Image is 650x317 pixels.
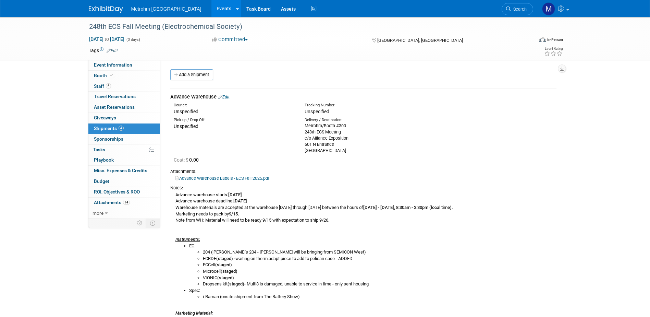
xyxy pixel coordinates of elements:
td: Toggle Event Tabs [146,219,160,227]
span: Unspecified [174,124,198,129]
li: Microcell [203,268,556,275]
button: Committed [210,36,250,43]
a: Booth [88,71,160,81]
div: Attachments: [170,168,556,175]
li: 204 ([PERSON_NAME]'s 204 - [PERSON_NAME] will be bringing from SEMICON West) [203,249,556,256]
i: Instruments: [175,237,200,242]
img: Michelle Simoes [542,2,555,15]
span: 0.00 [174,157,201,163]
b: 9/15. [229,211,239,216]
span: 14 [123,200,130,205]
b: (staged) [228,281,244,286]
li: i-Raman (onsite shipment from The Battery Show) [203,294,556,300]
b: [DATE] - [DATE], 8:30am - 3:30pm (local time). [363,205,453,210]
div: Metrohm/Booth #300 248th ECS Meeting c/o Alliance Exposition 601 N Entrance [GEOGRAPHIC_DATA] [305,123,425,154]
a: Giveaways [88,113,160,123]
div: Unspecified [174,108,294,115]
a: Edit [218,94,230,99]
li: Dropsens kit - Multi8 is damaged, unable to service in time - only sent housing [203,281,556,287]
span: Staff [94,83,111,89]
span: Misc. Expenses & Credits [94,168,147,173]
div: Event Format [493,36,563,46]
span: 4 [119,126,124,131]
a: Tasks [88,145,160,155]
b: (staged) [221,269,237,274]
b: [DATE] [228,192,242,197]
div: Delivery / Destination: [305,117,425,123]
div: Courier: [174,103,294,108]
u: Marketing Material: [175,310,213,316]
a: Edit [107,48,118,53]
b: (staged) - [216,256,235,261]
span: ROI, Objectives & ROO [94,189,140,195]
span: Unspecified [305,109,329,114]
span: Booth [94,73,115,78]
li: ECRDE waiting on therm.adapt piece to add to pelican case - ADDED [203,256,556,262]
span: [DATE] [DATE] [89,36,125,42]
li: EC: [189,243,556,287]
img: ExhibitDay [89,6,123,13]
td: Tags [89,47,118,54]
a: more [88,208,160,219]
a: Playbook [88,155,160,165]
a: Misc. Expenses & Credits [88,166,160,176]
b: [DATE] [233,198,247,203]
span: Search [511,7,527,12]
a: ROI, Objectives & ROO [88,187,160,197]
span: Metrohm [GEOGRAPHIC_DATA] [131,6,201,12]
span: Playbook [94,157,114,163]
span: Giveaways [94,115,116,120]
i: Booth reservation complete [110,73,113,77]
a: Advance Warehouse Labels - ECS Fall 2025.pdf [175,176,269,181]
div: Tracking Number: [305,103,458,108]
span: Tasks [93,147,105,152]
div: Event Rating [544,47,563,50]
a: Travel Reservations [88,92,160,102]
span: [GEOGRAPHIC_DATA], [GEOGRAPHIC_DATA] [377,38,463,43]
a: Add a Shipment [170,69,213,80]
a: Staff6 [88,81,160,92]
b: (staged) [215,262,232,267]
a: Sponsorships [88,134,160,144]
li: VIONIC [203,275,556,281]
span: 6 [106,83,111,89]
a: Event Information [88,60,160,70]
span: Asset Reservations [94,104,135,110]
span: Travel Reservations [94,94,136,99]
span: Budget [94,178,109,184]
span: Event Information [94,62,132,68]
span: Sponsorships [94,136,123,142]
span: to [103,36,110,42]
span: (3 days) [126,37,140,42]
li: ECCell [203,262,556,268]
div: Advance Warehouse [170,93,556,101]
div: In-Person [547,37,563,42]
li: Spec: [189,287,556,300]
a: Attachments14 [88,198,160,208]
a: Asset Reservations [88,102,160,113]
b: (staged) [217,275,234,280]
a: Budget [88,176,160,187]
span: Shipments [94,126,124,131]
div: 248th ECS Fall Meeting (Electrochemical Society) [87,21,523,33]
td: Personalize Event Tab Strip [134,219,146,227]
span: Attachments [94,200,130,205]
a: Search [502,3,533,15]
div: Notes: [170,185,556,191]
img: Format-Inperson.png [539,37,546,42]
span: more [93,210,103,216]
div: Pick-up / Drop-Off: [174,117,294,123]
a: Shipments4 [88,124,160,134]
span: Cost: $ [174,157,189,163]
